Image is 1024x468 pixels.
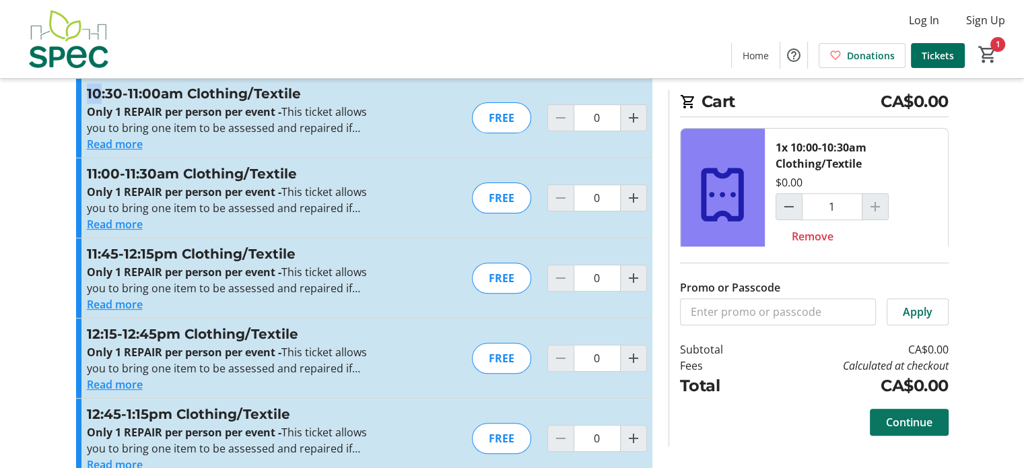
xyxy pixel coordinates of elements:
h3: 12:45-1:15pm Clothing/Textile [87,404,381,424]
button: Increment by one [621,105,646,131]
p: This ticket allows you to bring one item to be assessed and repaired if possible at the time stated. [87,104,381,136]
button: Read more [87,296,143,312]
div: FREE [472,182,531,213]
strong: Only 1 REPAIR per person per event - [87,104,281,119]
strong: Only 1 REPAIR per person per event - [87,425,281,440]
td: Calculated at checkout [757,358,948,374]
button: Increment by one [621,345,646,371]
label: Promo or Passcode [680,279,780,296]
span: Log In [909,12,939,28]
input: 11:45-12:15pm Clothing/Textile Quantity [574,265,621,292]
p: This ticket allows you to bring one item to be assessed and repaired if possible at the time stated. [87,424,381,457]
h3: 12:15-12:45pm Clothing/Textile [87,324,381,344]
strong: Only 1 REPAIR per person per event - [87,185,281,199]
p: This ticket allows you to bring one item to be assessed and repaired if possible at the time stated. [87,184,381,216]
button: Read more [87,216,143,232]
span: Donations [847,48,895,63]
td: CA$0.00 [757,341,948,358]
strong: Only 1 REPAIR per person per event - [87,345,281,360]
span: Home [743,48,769,63]
div: FREE [472,423,531,454]
a: Tickets [911,43,965,68]
div: $0.00 [776,174,803,191]
button: Decrement by one [776,194,802,220]
td: Total [680,374,758,398]
input: 12:15-12:45pm Clothing/Textile Quantity [574,345,621,372]
button: Remove [776,223,850,250]
span: Remove [792,228,833,244]
div: FREE [472,102,531,133]
button: Increment by one [621,265,646,291]
h3: 11:00-11:30am Clothing/Textile [87,164,381,184]
button: Sign Up [955,9,1016,31]
button: Log In [898,9,950,31]
p: This ticket allows you to bring one item to be assessed and repaired if possible at the time stated. [87,264,381,296]
input: 12:45-1:15pm Clothing/Textile Quantity [574,425,621,452]
input: 10:30-11:00am Clothing/Textile Quantity [574,104,621,131]
h2: Cart [680,90,949,117]
div: FREE [472,343,531,374]
button: Apply [887,298,949,325]
span: CA$0.00 [881,90,949,114]
button: Increment by one [621,426,646,451]
a: Home [732,43,780,68]
a: Donations [819,43,906,68]
input: Enter promo or passcode [680,298,876,325]
span: Continue [886,414,932,430]
td: CA$0.00 [757,374,948,398]
button: Help [780,42,807,69]
h3: 11:45-12:15pm Clothing/Textile [87,244,381,264]
td: Subtotal [680,341,758,358]
input: 10:00-10:30am Clothing/Textile Quantity [802,193,862,220]
button: Continue [870,409,949,436]
div: 1x 10:00-10:30am Clothing/Textile [776,139,937,172]
button: Read more [87,136,143,152]
strong: Only 1 REPAIR per person per event - [87,265,281,279]
h3: 10:30-11:00am Clothing/Textile [87,83,381,104]
div: FREE [472,263,531,294]
span: Tickets [922,48,954,63]
button: Cart [976,42,1000,67]
span: Sign Up [966,12,1005,28]
span: Apply [903,304,932,320]
img: SPEC's Logo [8,5,128,73]
p: This ticket allows you to bring one item to be assessed and repaired if possible at the time stated. [87,344,381,376]
button: Read more [87,376,143,393]
button: Increment by one [621,185,646,211]
td: Fees [680,358,758,374]
input: 11:00-11:30am Clothing/Textile Quantity [574,185,621,211]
